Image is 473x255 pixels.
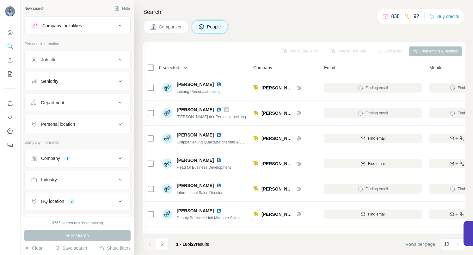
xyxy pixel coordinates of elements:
button: Feedback [5,139,15,151]
span: Company [253,64,272,71]
button: Use Surfe API [5,112,15,123]
div: Job title [41,57,56,63]
p: 10 [444,241,449,247]
button: Company lookalikes [25,18,130,33]
button: Navigate to next page [156,237,169,250]
div: HQ location [41,198,64,204]
span: Deputy Business Unit Manager Sales [177,216,240,220]
button: Clear [24,245,42,251]
div: Seniority [41,78,58,84]
button: Annual revenue ($) [25,215,130,230]
img: LinkedIn logo [216,82,221,87]
button: Quick start [5,27,15,38]
span: [PERSON_NAME] [261,85,293,91]
div: 2 [68,198,75,204]
button: Buy credits [430,12,459,21]
span: [PERSON_NAME] [177,233,214,239]
span: [PERSON_NAME] [177,157,214,163]
p: 92 [414,13,419,20]
button: Save search [55,245,87,251]
img: Avatar [162,159,172,169]
button: Hide [110,4,134,13]
button: Company1 [25,151,130,166]
span: 1 - 10 [176,242,187,247]
div: Company [41,155,60,161]
div: Company lookalikes [42,22,82,29]
span: [PERSON_NAME] [177,81,214,88]
img: Avatar [162,209,172,219]
span: [PERSON_NAME] der Personalabteilung [177,115,246,119]
img: Avatar [162,133,172,143]
button: Personal location [25,117,130,132]
span: 27 [191,242,196,247]
span: [PERSON_NAME] [177,106,214,113]
button: Enrich CSV [5,54,15,66]
img: Logo of Walther Flender [253,136,258,141]
span: Leitung Personalabteilung [177,89,221,94]
div: 9765 search results remaining [52,220,103,226]
img: LinkedIn logo [216,132,221,137]
button: Job title [25,52,130,67]
div: New search [24,6,44,11]
button: Find email [324,209,422,219]
span: Gruppenleitung Qualitätssicherung & Qualitätsmanagement [177,139,277,144]
img: LinkedIn logo [216,234,221,239]
button: Use Surfe on LinkedIn [5,98,15,109]
span: of [187,242,191,247]
span: [PERSON_NAME] [261,211,293,217]
span: Rows per page [405,241,435,247]
span: Find email [368,211,385,217]
img: Logo of Walther Flender [253,85,258,90]
div: Department [41,100,64,106]
span: Mobile [429,64,442,71]
button: Search [5,40,15,52]
img: LinkedIn logo [216,183,221,188]
button: Department [25,95,130,110]
img: LinkedIn logo [216,208,221,213]
span: [PERSON_NAME] [261,186,293,192]
span: [PERSON_NAME] [261,110,293,116]
p: Company information [24,140,131,145]
div: Industry [41,177,57,183]
img: Avatar [162,108,172,118]
img: LinkedIn logo [216,107,221,112]
img: Logo of Walther Flender [253,111,258,116]
img: Avatar [162,184,172,194]
img: LinkedIn logo [216,158,221,163]
p: 838 [391,13,400,20]
span: results [176,242,209,247]
h4: Search [143,8,465,16]
div: 1 [64,155,71,161]
span: 0 selected [159,64,179,71]
div: Personal location [41,121,75,127]
img: Avatar [162,83,172,93]
span: [PERSON_NAME] [177,208,214,214]
button: Dashboard [5,125,15,137]
button: Seniority [25,74,130,89]
span: [PERSON_NAME] [261,135,293,142]
button: Share filters [99,245,131,251]
span: [PERSON_NAME] [177,132,214,138]
button: My lists [5,68,15,80]
span: Email [324,64,335,71]
button: Find email [324,134,422,143]
button: Find email [324,159,422,168]
span: [PERSON_NAME] [177,182,214,189]
span: International Sales Director [177,191,223,195]
img: Logo of Walther Flender [253,212,258,217]
img: Avatar [5,6,15,16]
span: Find email [368,161,385,167]
span: Find email [368,136,385,141]
iframe: Intercom live chat [451,234,467,249]
img: Logo of Walther Flender [253,186,258,191]
button: HQ location2 [25,194,130,209]
span: [PERSON_NAME] [261,161,293,167]
span: People [207,24,222,30]
p: Personal information [24,41,131,47]
span: Head Of Business Development [177,165,231,170]
span: Companies [159,24,182,30]
button: Industry [25,172,130,187]
img: Logo of Walther Flender [253,161,258,166]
